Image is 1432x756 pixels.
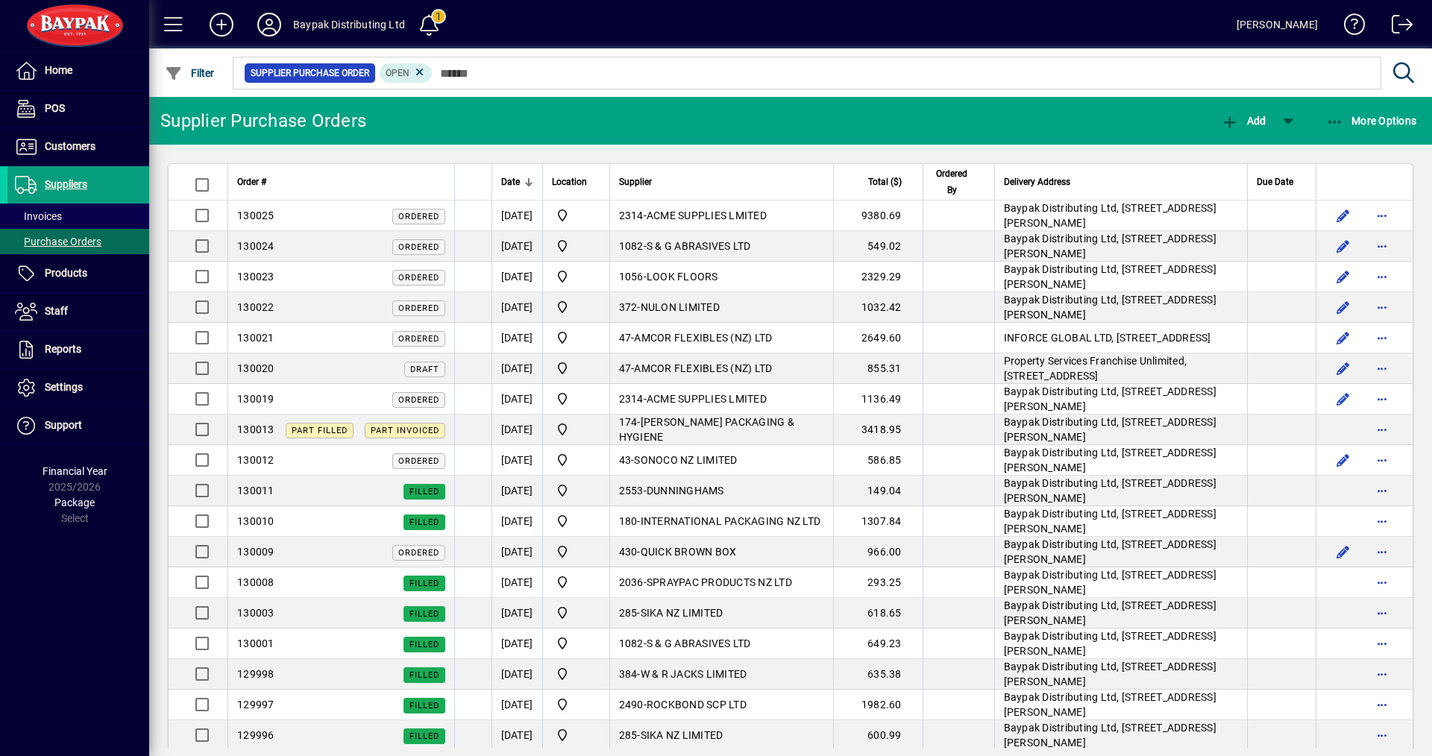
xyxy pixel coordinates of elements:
span: 130012 [237,454,274,466]
button: More options [1370,326,1394,350]
td: 649.23 [833,629,923,659]
td: Baypak Distributing Ltd, [STREET_ADDRESS][PERSON_NAME] [994,567,1247,598]
td: 855.31 [833,353,923,384]
td: - [609,537,833,567]
div: Order # [237,174,445,190]
span: Baypak - Onekawa [552,451,600,469]
span: NULON LIMITED [641,301,720,313]
button: More options [1370,479,1394,503]
span: [PERSON_NAME] PACKAGING & HYGIENE [619,416,794,443]
span: 285 [619,607,638,619]
td: - [609,415,833,445]
span: Filled [409,640,439,649]
span: Baypak - Onekawa [552,604,600,622]
button: More options [1370,387,1394,411]
span: 130011 [237,485,274,497]
span: 130009 [237,546,274,558]
td: [DATE] [492,384,542,415]
td: Baypak Distributing Ltd, [STREET_ADDRESS][PERSON_NAME] [994,506,1247,537]
td: 635.38 [833,659,923,690]
span: 1082 [619,637,644,649]
span: 372 [619,301,638,313]
span: Ordered [398,212,439,221]
span: ROCKBOND SCP LTD [647,699,747,711]
td: [DATE] [492,262,542,292]
span: 129996 [237,729,274,741]
button: More options [1370,570,1394,594]
button: Edit [1331,265,1355,289]
span: Location [552,174,587,190]
span: 47 [619,332,632,344]
td: - [609,629,833,659]
span: Part Filled [292,426,348,435]
a: Home [7,52,149,89]
button: Add [1217,107,1269,134]
span: 130003 [237,607,274,619]
mat-chip: Completion Status: Open [380,63,433,83]
span: Baypak - Onekawa [552,573,600,591]
span: 130010 [237,515,274,527]
span: Ordered By [932,166,972,198]
td: - [609,445,833,476]
span: Open [386,68,409,78]
td: - [609,506,833,537]
td: - [609,292,833,323]
span: Supplier Purchase Order [251,66,369,81]
span: Settings [45,381,83,393]
span: Baypak - Onekawa [552,207,600,224]
td: [DATE] [492,506,542,537]
td: - [609,201,833,231]
span: 130013 [237,423,274,435]
span: Baypak - Onekawa [552,268,600,286]
td: Baypak Distributing Ltd, [STREET_ADDRESS][PERSON_NAME] [994,292,1247,323]
button: More options [1370,265,1394,289]
span: Due Date [1257,174,1293,190]
span: Staff [45,305,68,317]
td: - [609,567,833,598]
td: [DATE] [492,445,542,476]
a: Knowledge Base [1333,3,1366,51]
span: QUICK BROWN BOX [641,546,737,558]
td: Property Services Franchise Unlimited, [STREET_ADDRESS] [994,353,1247,384]
td: 1307.84 [833,506,923,537]
button: More options [1370,295,1394,319]
span: Baypak - Onekawa [552,696,600,714]
td: [DATE] [492,476,542,506]
div: Ordered By [932,166,985,198]
td: [DATE] [492,567,542,598]
td: Baypak Distributing Ltd, [STREET_ADDRESS][PERSON_NAME] [994,262,1247,292]
span: LOOK FLOORS [647,271,718,283]
a: Staff [7,293,149,330]
button: More options [1370,723,1394,747]
span: 2490 [619,699,644,711]
span: 285 [619,729,638,741]
span: Baypak - Onekawa [552,482,600,500]
td: Baypak Distributing Ltd, [STREET_ADDRESS][PERSON_NAME] [994,720,1247,751]
span: SIKA NZ LIMITED [641,607,723,619]
span: AMCOR FLEXIBLES (NZ) LTD [634,362,772,374]
span: More Options [1326,115,1417,127]
span: Baypak - Onekawa [552,665,600,683]
span: Baypak - Onekawa [552,329,600,347]
span: Ordered [398,273,439,283]
td: - [609,476,833,506]
td: [DATE] [492,292,542,323]
span: 130021 [237,332,274,344]
span: Filled [409,579,439,588]
span: Customers [45,140,95,152]
span: 129998 [237,668,274,680]
span: Ordered [398,242,439,252]
span: POS [45,102,65,114]
td: - [609,262,833,292]
span: Baypak - Onekawa [552,420,600,438]
td: 2329.29 [833,262,923,292]
span: S & G ABRASIVES LTD [647,240,751,252]
span: SPRAYPAC PRODUCTS NZ LTD [647,576,792,588]
span: Ordered [398,334,439,344]
td: 293.25 [833,567,923,598]
a: Settings [7,369,149,406]
div: Due Date [1257,174,1307,190]
span: 47 [619,362,632,374]
span: ACME SUPPLIES LMITED [647,210,767,221]
td: 618.65 [833,598,923,629]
